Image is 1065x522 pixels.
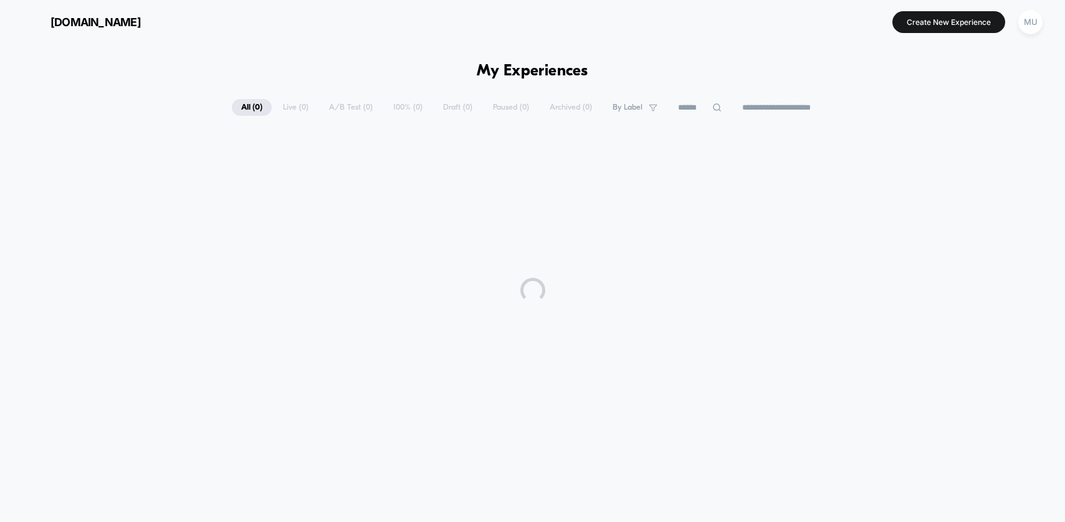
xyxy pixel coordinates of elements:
span: All ( 0 ) [232,99,272,116]
h1: My Experiences [477,62,588,80]
button: Create New Experience [892,11,1005,33]
button: [DOMAIN_NAME] [19,12,145,32]
button: MU [1015,9,1046,35]
span: [DOMAIN_NAME] [50,16,141,29]
div: MU [1018,10,1043,34]
span: By Label [613,103,642,112]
